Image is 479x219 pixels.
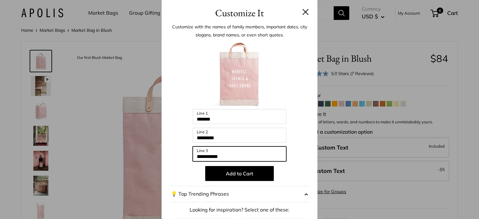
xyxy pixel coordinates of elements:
[171,186,308,202] button: 💡 Top Trending Phrases
[205,40,274,109] img: customizer-prod
[171,6,308,20] h3: Customize It
[171,205,308,215] p: Looking for inspiration? Select one of these:
[205,166,274,181] button: Add to Cart
[171,23,308,39] p: Customize with the names of family members, important dates, city slogans, brand names, or even s...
